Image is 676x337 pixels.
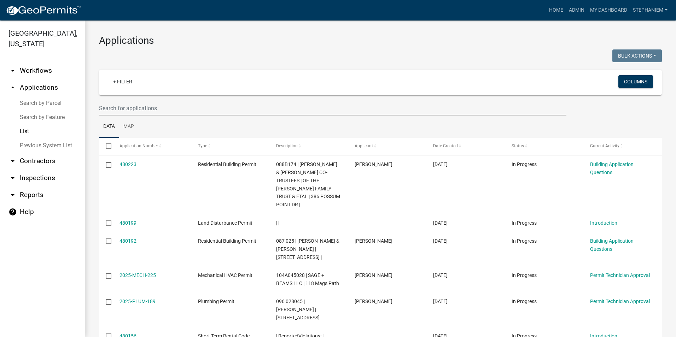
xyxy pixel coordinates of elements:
input: Search for applications [99,101,566,116]
span: Jack Harding [355,298,392,304]
span: 09/18/2025 [433,220,448,226]
span: Current Activity [590,143,619,148]
datatable-header-cell: Current Activity [583,138,662,155]
span: Jason Pope [355,161,392,167]
a: My Dashboard [587,4,630,17]
span: Billy Cowan [355,272,392,278]
span: | | [276,220,279,226]
datatable-header-cell: Select [99,138,112,155]
span: 104A045028 | SAGE + BEAMS LLC | 118 Mags Path [276,272,339,286]
datatable-header-cell: Applicant [348,138,426,155]
span: Type [198,143,207,148]
span: Description [276,143,298,148]
i: arrow_drop_down [8,174,17,182]
a: 2025-PLUM-189 [120,298,156,304]
span: Applicant [355,143,373,148]
span: Plumbing Permit [198,298,234,304]
a: Map [119,116,138,138]
span: Date Created [433,143,458,148]
a: 2025-MECH-225 [120,272,156,278]
datatable-header-cell: Type [191,138,269,155]
span: Status [512,143,524,148]
datatable-header-cell: Status [505,138,583,155]
span: 09/18/2025 [433,238,448,244]
button: Columns [618,75,653,88]
span: Marvin R Johnson Jr. [355,238,392,244]
datatable-header-cell: Application Number [112,138,191,155]
i: arrow_drop_down [8,66,17,75]
a: Building Application Questions [590,238,634,252]
span: In Progress [512,161,537,167]
a: 480192 [120,238,136,244]
span: Mechanical HVAC Permit [198,272,252,278]
a: StephanieM [630,4,670,17]
a: Permit Technician Approval [590,272,650,278]
a: Introduction [590,220,617,226]
a: Admin [566,4,587,17]
span: Application Number [120,143,158,148]
a: + Filter [107,75,138,88]
span: 09/18/2025 [433,272,448,278]
span: In Progress [512,298,537,304]
span: 09/18/2025 [433,298,448,304]
span: 087 025 | HARMON DAVID W & PAMELA C | 178 DEERFIELD LN | [276,238,339,260]
span: Residential Building Permit [198,161,256,167]
i: arrow_drop_down [8,157,17,165]
i: arrow_drop_up [8,83,17,92]
i: arrow_drop_down [8,191,17,199]
datatable-header-cell: Date Created [426,138,505,155]
a: Permit Technician Approval [590,298,650,304]
span: 09/18/2025 [433,161,448,167]
span: In Progress [512,272,537,278]
span: Residential Building Permit [198,238,256,244]
a: 480199 [120,220,136,226]
a: Data [99,116,119,138]
a: Building Application Questions [590,161,634,175]
button: Bulk Actions [612,49,662,62]
datatable-header-cell: Description [269,138,348,155]
span: 096 028045 | Jack Harding | 63 Keys Ferry St [276,298,320,320]
i: help [8,208,17,216]
span: In Progress [512,220,537,226]
a: 480223 [120,161,136,167]
span: Land Disturbance Permit [198,220,252,226]
a: Home [546,4,566,17]
h3: Applications [99,35,662,47]
span: 088B174 | VASSER ANGELA J & MICHAEL H CO-TRUSTEES | OF THE VASSER FAMILY TRUST & ETAL | 386 POSSU... [276,161,340,207]
span: In Progress [512,238,537,244]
